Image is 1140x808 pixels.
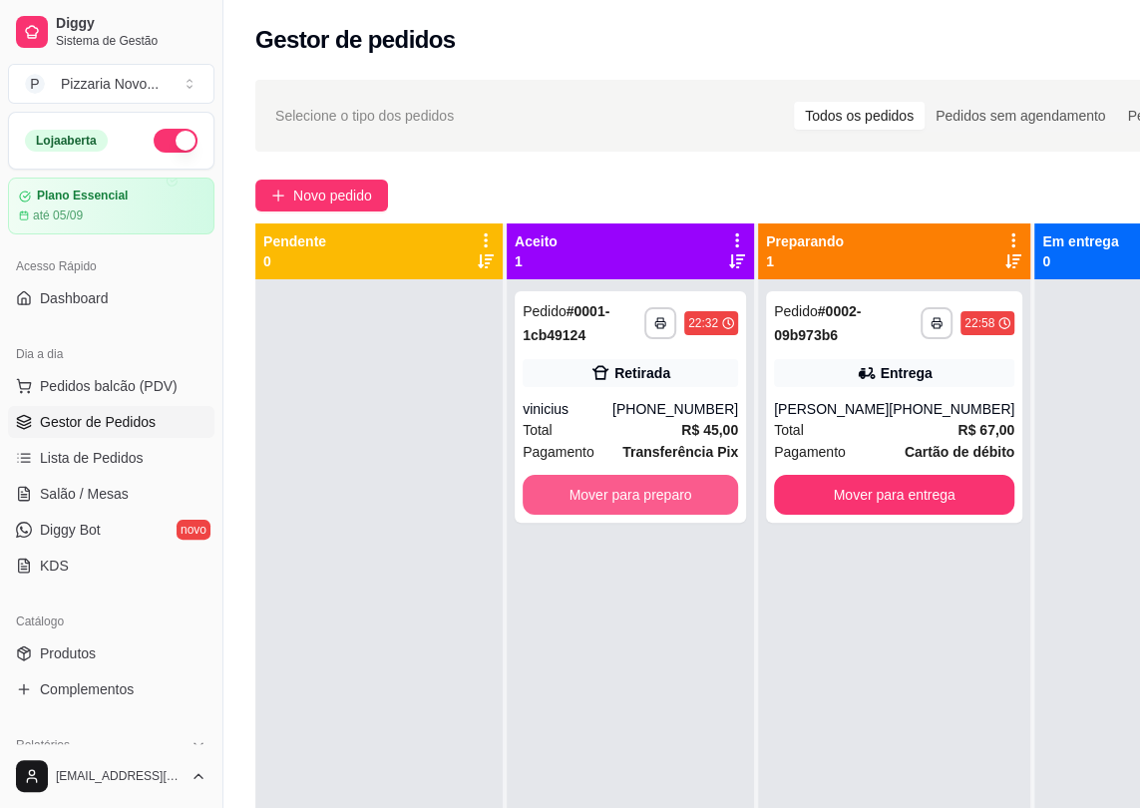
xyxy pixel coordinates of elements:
[8,8,214,56] a: DiggySistema de Gestão
[774,399,889,419] div: [PERSON_NAME]
[889,399,1014,419] div: [PHONE_NUMBER]
[255,180,388,211] button: Novo pedido
[40,376,178,396] span: Pedidos balcão (PDV)
[1042,231,1118,251] p: Em entrega
[8,406,214,438] a: Gestor de Pedidos
[766,231,844,251] p: Preparando
[56,768,183,784] span: [EMAIL_ADDRESS][DOMAIN_NAME]
[8,370,214,402] button: Pedidos balcão (PDV)
[56,15,206,33] span: Diggy
[8,178,214,234] a: Plano Essencialaté 05/09
[255,24,456,56] h2: Gestor de pedidos
[271,189,285,202] span: plus
[523,399,612,419] div: vinicius
[40,520,101,540] span: Diggy Bot
[774,303,818,319] span: Pedido
[37,189,128,203] article: Plano Essencial
[515,251,558,271] p: 1
[40,556,69,576] span: KDS
[774,419,804,441] span: Total
[40,288,109,308] span: Dashboard
[905,444,1014,460] strong: Cartão de débito
[8,250,214,282] div: Acesso Rápido
[8,514,214,546] a: Diggy Botnovo
[275,105,454,127] span: Selecione o tipo dos pedidos
[523,475,738,515] button: Mover para preparo
[40,484,129,504] span: Salão / Mesas
[61,74,159,94] div: Pizzaria Novo ...
[40,643,96,663] span: Produtos
[8,752,214,800] button: [EMAIL_ADDRESS][DOMAIN_NAME]
[925,102,1116,130] div: Pedidos sem agendamento
[766,251,844,271] p: 1
[515,231,558,251] p: Aceito
[881,363,933,383] div: Entrega
[8,606,214,637] div: Catálogo
[681,422,738,438] strong: R$ 45,00
[523,441,594,463] span: Pagamento
[8,442,214,474] a: Lista de Pedidos
[293,185,372,206] span: Novo pedido
[16,737,70,753] span: Relatórios
[8,478,214,510] a: Salão / Mesas
[612,399,738,419] div: [PHONE_NUMBER]
[688,315,718,331] div: 22:32
[40,448,144,468] span: Lista de Pedidos
[774,475,1014,515] button: Mover para entrega
[794,102,925,130] div: Todos os pedidos
[25,74,45,94] span: P
[774,441,846,463] span: Pagamento
[263,231,326,251] p: Pendente
[33,207,83,223] article: até 05/09
[40,679,134,699] span: Complementos
[8,637,214,669] a: Produtos
[622,444,738,460] strong: Transferência Pix
[8,282,214,314] a: Dashboard
[40,412,156,432] span: Gestor de Pedidos
[957,422,1014,438] strong: R$ 67,00
[614,363,670,383] div: Retirada
[263,251,326,271] p: 0
[8,673,214,705] a: Complementos
[56,33,206,49] span: Sistema de Gestão
[8,550,214,582] a: KDS
[523,303,567,319] span: Pedido
[1042,251,1118,271] p: 0
[774,303,861,343] strong: # 0002-09b973b6
[8,338,214,370] div: Dia a dia
[8,64,214,104] button: Select a team
[523,303,609,343] strong: # 0001-1cb49124
[964,315,994,331] div: 22:58
[154,129,197,153] button: Alterar Status
[25,130,108,152] div: Loja aberta
[523,419,553,441] span: Total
